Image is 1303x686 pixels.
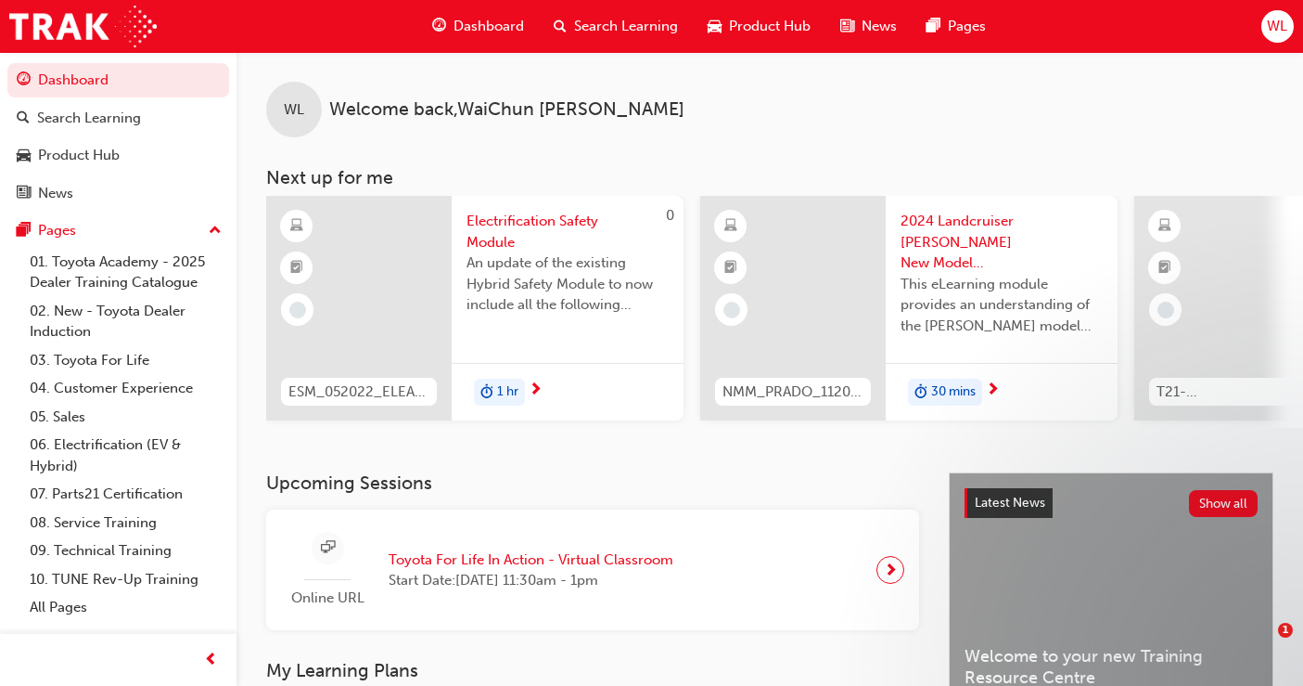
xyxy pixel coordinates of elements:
[22,565,229,594] a: 10. TUNE Rev-Up Training
[7,101,229,136] a: Search Learning
[321,537,335,560] span: sessionType_ONLINE_URL-icon
[22,537,229,565] a: 09. Technical Training
[693,7,825,45] a: car-iconProduct Hub
[17,186,31,202] span: news-icon
[700,196,1118,421] a: NMM_PRADO_112024_MODULE_12024 Landcruiser [PERSON_NAME] New Model Mechanisms - Model Outline 1Thi...
[7,214,229,248] button: Pages
[17,110,30,127] span: search-icon
[931,382,976,403] span: 30 mins
[497,382,518,403] span: 1 hr
[22,509,229,537] a: 08. Service Training
[7,59,229,214] button: DashboardSearch LearningProduct HubNews
[22,431,229,480] a: 06. Electrification (EV & Hybrid)
[453,16,524,37] span: Dashboard
[236,167,1303,188] h3: Next up for me
[840,15,854,38] span: news-icon
[466,211,669,252] span: Electrification Safety Module
[281,524,904,616] a: Online URLToyota For Life In Action - Virtual ClassroomStart Date:[DATE] 11:30am - 1pm
[975,495,1045,511] span: Latest News
[22,374,229,403] a: 04. Customer Experience
[290,214,303,239] span: learningResourceType_ELEARNING-icon
[1156,382,1297,403] span: T21-FOD_HVIS_PREREQ
[466,252,669,316] span: An update of the existing Hybrid Safety Module to now include all the following electrification v...
[289,302,306,318] span: learningRecordVerb_NONE-icon
[574,16,678,37] span: Search Learning
[38,220,76,241] div: Pages
[22,403,229,432] a: 05. Sales
[884,557,898,583] span: next-icon
[862,16,897,37] span: News
[926,15,940,38] span: pages-icon
[22,248,229,297] a: 01. Toyota Academy - 2025 Dealer Training Catalogue
[417,7,539,45] a: guage-iconDashboard
[901,211,1103,274] span: 2024 Landcruiser [PERSON_NAME] New Model Mechanisms - Model Outline 1
[1158,214,1171,239] span: learningResourceType_ELEARNING-icon
[22,346,229,375] a: 03. Toyota For Life
[9,6,157,47] img: Trak
[554,15,567,38] span: search-icon
[729,16,811,37] span: Product Hub
[209,219,222,243] span: up-icon
[7,63,229,97] a: Dashboard
[480,381,493,405] span: duration-icon
[37,108,141,129] div: Search Learning
[38,145,120,166] div: Product Hub
[17,72,31,89] span: guage-icon
[723,302,740,318] span: learningRecordVerb_NONE-icon
[389,570,673,591] span: Start Date: [DATE] 11:30am - 1pm
[529,382,543,399] span: next-icon
[964,488,1258,518] a: Latest NewsShow all
[266,660,919,681] h3: My Learning Plans
[22,480,229,509] a: 07. Parts21 Certification
[1267,16,1287,37] span: WL
[7,138,229,173] a: Product Hub
[948,16,986,37] span: Pages
[329,99,684,121] span: Welcome back , WaiChun [PERSON_NAME]
[389,550,673,571] span: Toyota For Life In Action - Virtual Classroom
[912,7,1001,45] a: pages-iconPages
[266,472,919,494] h3: Upcoming Sessions
[290,256,303,280] span: booktick-icon
[284,99,304,121] span: WL
[722,382,863,403] span: NMM_PRADO_112024_MODULE_1
[22,593,229,622] a: All Pages
[204,649,218,672] span: prev-icon
[1261,10,1294,43] button: WL
[1278,623,1293,638] span: 1
[666,207,674,224] span: 0
[38,183,73,204] div: News
[22,297,229,346] a: 02. New - Toyota Dealer Induction
[708,15,722,38] span: car-icon
[986,382,1000,399] span: next-icon
[17,148,31,164] span: car-icon
[1189,490,1258,517] button: Show all
[825,7,912,45] a: news-iconNews
[288,382,429,403] span: ESM_052022_ELEARN
[914,381,927,405] span: duration-icon
[432,15,446,38] span: guage-icon
[1158,256,1171,280] span: booktick-icon
[901,274,1103,337] span: This eLearning module provides an understanding of the [PERSON_NAME] model line-up and its Katash...
[17,223,31,239] span: pages-icon
[7,176,229,211] a: News
[1240,623,1284,667] iframe: Intercom live chat
[1157,302,1174,318] span: learningRecordVerb_NONE-icon
[724,256,737,280] span: booktick-icon
[724,214,737,239] span: learningResourceType_ELEARNING-icon
[281,588,374,609] span: Online URL
[539,7,693,45] a: search-iconSearch Learning
[266,196,683,421] a: 0ESM_052022_ELEARNElectrification Safety ModuleAn update of the existing Hybrid Safety Module to ...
